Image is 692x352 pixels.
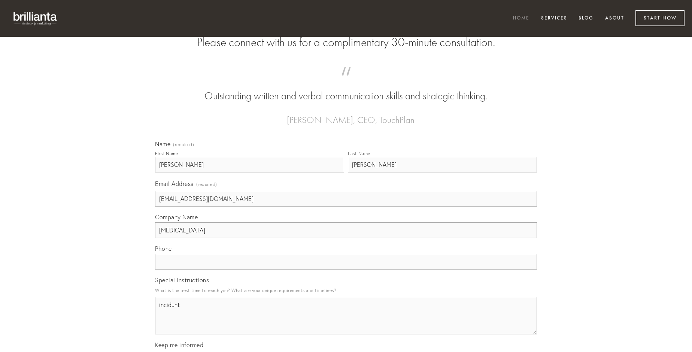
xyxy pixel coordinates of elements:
[167,74,525,103] blockquote: Outstanding written and verbal communication skills and strategic thinking.
[7,7,64,29] img: brillianta - research, strategy, marketing
[348,151,370,156] div: Last Name
[155,151,178,156] div: First Name
[155,341,203,349] span: Keep me informed
[155,285,537,295] p: What is the best time to reach you? What are your unique requirements and timelines?
[600,12,629,25] a: About
[155,140,170,148] span: Name
[167,74,525,89] span: “
[574,12,598,25] a: Blog
[155,35,537,49] h2: Please connect with us for a complimentary 30-minute consultation.
[196,179,217,189] span: (required)
[635,10,685,26] a: Start Now
[155,297,537,334] textarea: incidunt
[508,12,534,25] a: Home
[167,103,525,127] figcaption: — [PERSON_NAME], CEO, TouchPlan
[155,245,172,252] span: Phone
[155,213,198,221] span: Company Name
[155,276,209,284] span: Special Instructions
[536,12,572,25] a: Services
[155,180,194,187] span: Email Address
[173,142,194,147] span: (required)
